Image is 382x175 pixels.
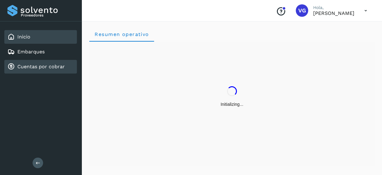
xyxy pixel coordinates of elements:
span: Resumen operativo [94,31,149,37]
a: Inicio [17,34,30,40]
div: Cuentas por cobrar [4,60,77,74]
div: Embarques [4,45,77,59]
a: Embarques [17,49,45,55]
p: VIRIDIANA GONZALEZ MENDOZA [313,10,354,16]
p: Proveedores [21,13,74,17]
div: Inicio [4,30,77,44]
p: Hola, [313,5,354,10]
a: Cuentas por cobrar [17,64,65,70]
